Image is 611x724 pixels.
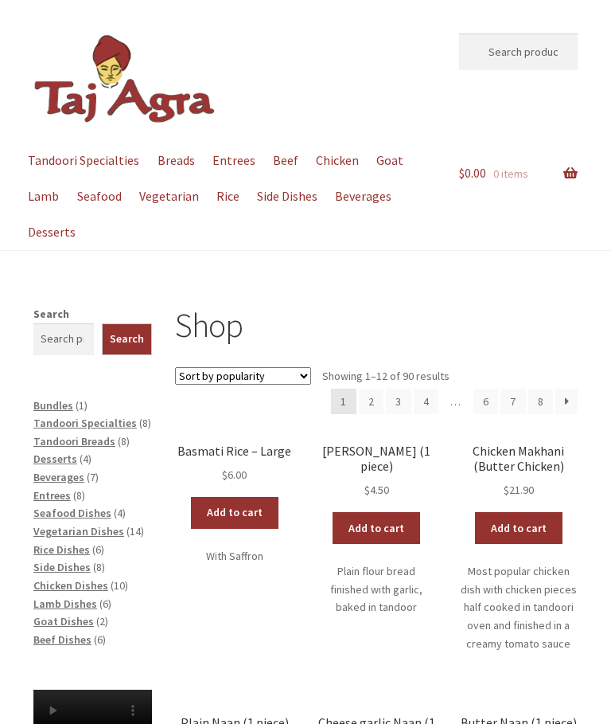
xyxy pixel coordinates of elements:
a: Chicken Dishes [33,578,108,593]
a: Desserts [21,214,84,250]
span: 4 [83,452,88,466]
h2: Basmati Rice – Large [175,444,294,459]
h1: Shop [175,305,578,346]
a: Lamb [21,178,67,214]
span: Page 1 [331,389,356,414]
a: Page 8 [528,389,554,414]
a: Goat [369,143,411,178]
a: Page 3 [386,389,411,414]
p: Showing 1–12 of 90 results [322,364,449,389]
a: Page 4 [414,389,439,414]
input: Search products… [33,323,94,355]
span: 8 [76,488,82,503]
span: $ [504,483,509,497]
span: 6 [103,597,108,611]
span: 0 items [493,166,528,181]
p: Plain flour bread finished with garlic, baked in tandoor [317,562,436,616]
a: Tandoori Specialties [21,143,147,178]
a: Page 2 [359,389,384,414]
a: Beef [265,143,305,178]
span: 1 [79,398,84,413]
a: Entrees [204,143,263,178]
a: Seafood Dishes [33,506,111,520]
a: Add to cart: “Chicken Makhani (Butter Chicken)” [475,512,562,544]
a: Page 7 [500,389,526,414]
nav: Primary Navigation [33,143,436,250]
p: With Saffron [175,547,294,566]
a: Beverages [328,178,399,214]
a: Side Dishes [250,178,325,214]
h2: [PERSON_NAME] (1 piece) [317,444,436,475]
a: Rice Dishes [33,542,90,557]
span: … [441,389,471,414]
a: Add to cart: “Garlic Naan (1 piece)” [333,512,420,544]
span: 7 [90,470,95,484]
a: Tandoori Specialties [33,416,137,430]
span: $ [364,483,370,497]
span: $ [222,468,228,482]
a: Entrees [33,488,71,503]
input: Search products… [459,33,578,70]
span: 4 [117,506,123,520]
select: Shop order [175,367,311,385]
a: Beef Dishes [33,632,91,647]
a: Vegetarian Dishes [33,524,124,538]
span: 6 [97,632,103,647]
span: 6 [95,542,101,557]
img: Dickson | Taj Agra Indian Restaurant [33,33,216,125]
nav: Product Pagination [331,389,578,414]
span: 14 [130,524,141,538]
a: Seafood [69,178,129,214]
bdi: 6.00 [222,468,247,482]
a: → [555,389,578,414]
span: $ [459,165,465,181]
a: Add to cart: “Basmati Rice - Large” [191,497,278,529]
a: Tandoori Breads [33,434,115,448]
a: Beverages [33,470,84,484]
a: Vegetarian [131,178,206,214]
a: Desserts [33,452,77,466]
span: 8 [121,434,126,448]
span: 0.00 [459,165,486,181]
a: $0.00 0 items [459,143,578,205]
button: Search [102,323,152,355]
h2: Chicken Makhani (Butter Chicken) [459,444,578,475]
a: Chicken [309,143,367,178]
a: Lamb Dishes [33,597,97,611]
a: Side Dishes [33,560,91,574]
p: Most popular chicken dish with chicken pieces half cooked in tandoori oven and finished in a crea... [459,562,578,652]
bdi: 4.50 [364,483,389,497]
a: Page 6 [473,389,499,414]
span: 2 [99,614,105,628]
label: Search [33,307,69,321]
span: 8 [142,416,148,430]
a: [PERSON_NAME] (1 piece) $4.50 [317,444,436,499]
a: Chicken Makhani (Butter Chicken) $21.90 [459,444,578,499]
span: 10 [114,578,125,593]
a: Rice [208,178,247,214]
span: 8 [96,560,102,574]
a: Breads [150,143,202,178]
a: Goat Dishes [33,614,94,628]
a: Bundles [33,398,73,413]
bdi: 21.90 [504,483,534,497]
a: Basmati Rice – Large $6.00 [175,444,294,484]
